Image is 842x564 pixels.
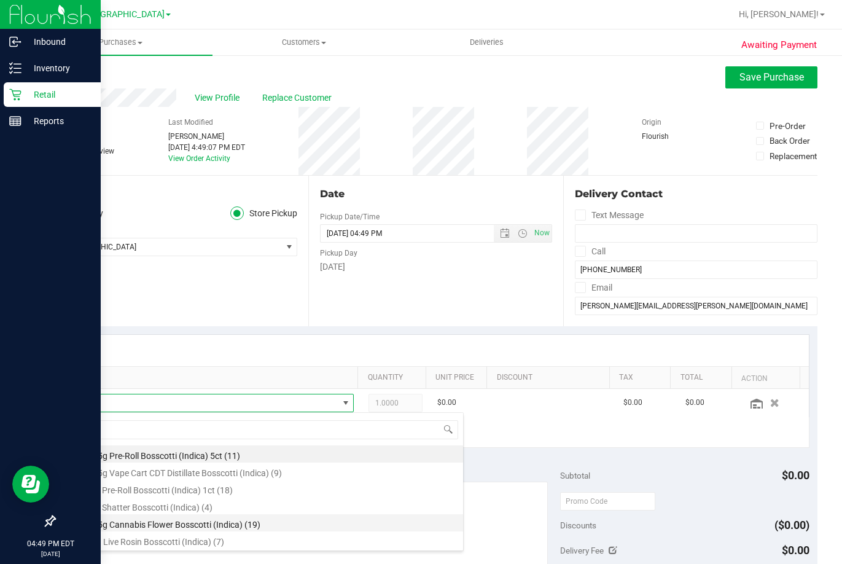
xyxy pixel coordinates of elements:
input: Format: (999) 999-9999 [575,224,817,243]
p: Retail [21,87,95,102]
span: $0.00 [437,397,456,409]
div: [DATE] 4:49:07 PM EDT [168,142,245,153]
div: Replacement [770,150,817,162]
span: Open the date view [494,229,515,238]
a: Tax [619,373,666,383]
span: [GEOGRAPHIC_DATA] [55,238,281,256]
inline-svg: Retail [9,88,21,101]
a: Unit Price [435,373,482,383]
p: Reports [21,114,95,128]
input: Format: (999) 999-9999 [575,260,817,279]
a: Customers [212,29,396,55]
span: Customers [213,37,395,48]
span: Discounts [560,514,596,536]
i: Edit Delivery Fee [609,546,617,555]
span: Awaiting Payment [741,38,817,52]
label: Last Modified [168,117,213,128]
span: [GEOGRAPHIC_DATA] [80,9,165,20]
inline-svg: Inbound [9,36,21,48]
iframe: Resource center [12,466,49,503]
label: Text Message [575,206,644,224]
span: $0.00 [782,544,809,557]
a: Quantity [368,373,421,383]
inline-svg: Inventory [9,62,21,74]
a: Discount [497,373,605,383]
p: Inbound [21,34,95,49]
div: Back Order [770,135,810,147]
span: Save Purchase [739,71,804,83]
div: Delivery Contact [575,187,817,202]
span: $0.00 [623,397,642,409]
p: [DATE] [6,549,95,558]
div: Location [54,187,297,202]
div: Pre-Order [770,120,806,132]
label: Store Pickup [230,206,298,221]
label: Pickup Date/Time [320,211,380,222]
inline-svg: Reports [9,115,21,127]
input: Promo Code [560,492,655,511]
span: $0.00 [685,397,704,409]
label: Origin [642,117,661,128]
span: Purchases [29,37,212,48]
th: Action [731,367,800,389]
span: Deliveries [453,37,520,48]
label: Email [575,279,612,297]
span: Open the time view [512,229,532,238]
span: Set Current date [531,224,552,242]
a: SKU [72,373,353,383]
span: Subtotal [560,471,590,480]
p: Inventory [21,61,95,76]
a: Total [680,373,727,383]
p: 04:49 PM EDT [6,538,95,549]
a: View Order Activity [168,154,230,163]
span: Replace Customer [262,92,336,104]
a: Purchases [29,29,212,55]
a: Deliveries [395,29,578,55]
span: $0.00 [782,469,809,482]
label: Pickup Day [320,248,357,259]
label: Call [575,243,606,260]
span: View Profile [195,92,244,104]
span: ($0.00) [774,519,809,531]
div: Date [320,187,552,202]
span: Delivery Fee [560,546,604,555]
div: [PERSON_NAME] [168,131,245,142]
span: Hi, [PERSON_NAME]! [739,9,819,19]
div: Flourish [642,131,703,142]
button: Save Purchase [725,66,817,88]
span: select [281,238,297,256]
div: [DATE] [320,260,552,273]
